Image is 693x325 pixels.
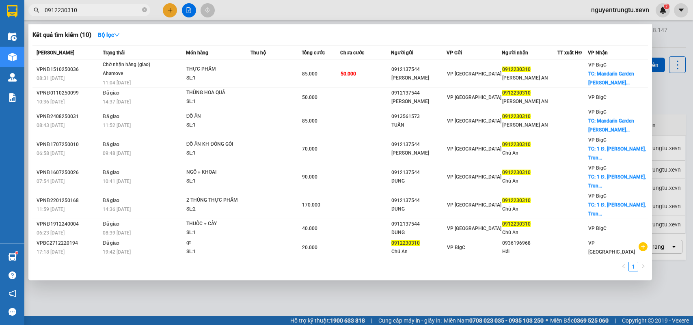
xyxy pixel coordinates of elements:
[103,249,131,255] span: 19:42 [DATE]
[103,142,119,147] span: Đã giao
[186,65,247,74] div: THỰC PHẨM
[32,31,91,39] h3: Kết quả tìm kiếm ( 10 )
[391,248,446,256] div: Chú An
[588,146,646,161] span: TC: 1 Đ. [PERSON_NAME], Trun...
[619,262,628,271] li: Previous Page
[8,53,17,61] img: warehouse-icon
[502,97,557,106] div: [PERSON_NAME] AN
[186,112,247,121] div: ĐỒ ĂN
[340,50,364,56] span: Chưa cước
[302,118,317,124] span: 85.000
[37,220,100,228] div: VPNĐ1912240004
[37,140,100,149] div: VPNĐ1707250010
[142,6,147,14] span: close-circle
[186,50,208,56] span: Món hàng
[502,205,557,213] div: Chú An
[588,240,635,255] span: VP [GEOGRAPHIC_DATA]
[391,65,446,74] div: 0912137544
[34,7,39,13] span: search
[103,240,119,246] span: Đã giao
[588,109,607,115] span: VP BigC
[588,137,607,143] span: VP BigC
[8,253,17,261] img: warehouse-icon
[639,242,648,251] span: plus-circle
[391,196,446,205] div: 0912137544
[142,7,147,12] span: close-circle
[391,121,446,129] div: TUẤN
[37,50,74,56] span: [PERSON_NAME]
[629,262,638,271] a: 1
[502,67,531,72] span: 0912230310
[588,226,607,231] span: VP BigC
[447,71,501,77] span: VP [GEOGRAPHIC_DATA]
[186,149,247,158] div: SL: 1
[9,290,16,297] span: notification
[302,226,317,231] span: 40.000
[447,118,501,124] span: VP [GEOGRAPHIC_DATA]
[638,262,648,271] button: right
[302,245,317,250] span: 20.000
[37,249,65,255] span: 17:18 [DATE]
[302,95,317,100] span: 50.000
[37,179,65,184] span: 07:54 [DATE]
[103,90,119,96] span: Đã giao
[103,151,131,156] span: 09:48 [DATE]
[391,97,446,106] div: [PERSON_NAME]
[447,226,501,231] span: VP [GEOGRAPHIC_DATA]
[103,123,131,128] span: 11:52 [DATE]
[502,177,557,185] div: Chú An
[502,248,557,256] div: Hải
[391,50,413,56] span: Người gửi
[91,28,126,41] button: Bộ lọcdown
[186,228,247,237] div: SL: 1
[638,262,648,271] li: Next Page
[37,65,100,74] div: VPNĐ1510250036
[391,74,446,82] div: [PERSON_NAME]
[502,114,531,119] span: 0912230310
[186,177,247,186] div: SL: 1
[45,6,140,15] input: Tìm tên, số ĐT hoặc mã đơn
[186,168,247,177] div: NGÔ + KHOAI
[103,230,131,236] span: 08:39 [DATE]
[186,196,247,205] div: 2 THÙNG THỰC PHẨM
[250,50,266,56] span: Thu hộ
[391,168,446,177] div: 0912137544
[502,221,531,227] span: 0912230310
[502,228,557,237] div: Chú An
[8,93,17,102] img: solution-icon
[186,140,247,149] div: ĐỒ ĂN KH ĐÓNG GÓI
[557,50,582,56] span: TT xuất HĐ
[588,50,608,56] span: VP Nhận
[37,168,100,177] div: VPNĐ1607250026
[502,50,528,56] span: Người nhận
[37,239,100,248] div: VPBC2712220194
[588,174,646,189] span: TC: 1 Đ. [PERSON_NAME], Trun...
[15,252,18,254] sup: 1
[588,202,646,217] span: TC: 1 Đ. [PERSON_NAME], Trun...
[37,112,100,121] div: VPNĐ2408250031
[302,71,317,77] span: 85.000
[103,170,119,175] span: Đã giao
[103,80,131,86] span: 11:04 [DATE]
[37,123,65,128] span: 08:43 [DATE]
[103,221,119,227] span: Đã giao
[341,71,356,77] span: 50.000
[391,177,446,185] div: DUNG
[114,32,120,38] span: down
[447,245,465,250] span: VP BigC
[186,121,247,130] div: SL: 1
[98,32,120,38] strong: Bộ lọc
[103,198,119,203] span: Đã giao
[619,262,628,271] button: left
[302,202,320,208] span: 170.000
[588,193,607,199] span: VP BigC
[391,112,446,121] div: 0913561573
[103,99,131,105] span: 14:37 [DATE]
[37,99,65,105] span: 10:36 [DATE]
[447,174,501,180] span: VP [GEOGRAPHIC_DATA]
[37,89,100,97] div: VPNĐ0110250099
[391,149,446,157] div: [PERSON_NAME]
[302,174,317,180] span: 90.000
[186,205,247,214] div: SL: 2
[7,5,17,17] img: logo-vxr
